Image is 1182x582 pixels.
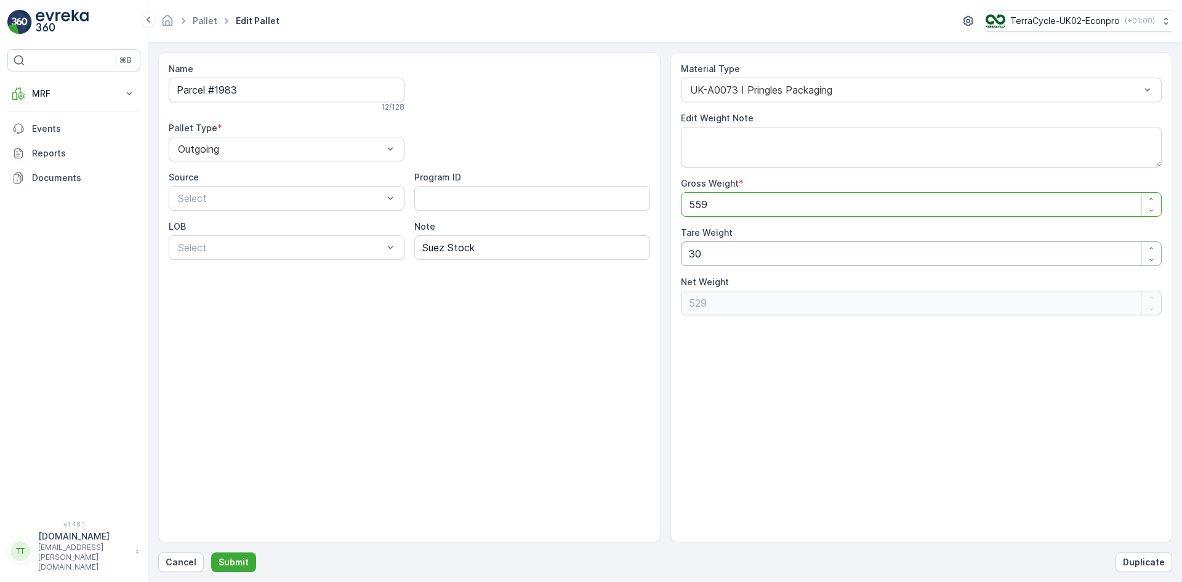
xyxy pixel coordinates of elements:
span: Edit Pallet [233,15,282,27]
label: Pallet Type [169,123,217,133]
button: Submit [211,552,256,572]
p: TerraCycle-UK02-Econpro [1010,15,1120,27]
p: ( +01:00 ) [1125,16,1155,26]
label: Note [414,221,435,232]
p: Cancel [166,556,196,568]
p: [DOMAIN_NAME] [38,530,129,543]
p: [EMAIL_ADDRESS][PERSON_NAME][DOMAIN_NAME] [38,543,129,572]
label: Gross Weight [681,178,739,188]
span: v 1.48.1 [7,520,140,528]
button: TT[DOMAIN_NAME][EMAIL_ADDRESS][PERSON_NAME][DOMAIN_NAME] [7,530,140,572]
label: Program ID [414,172,461,182]
a: Pallet [193,15,217,26]
a: Events [7,116,140,141]
div: TT [10,541,30,561]
p: Reports [32,147,135,160]
button: MRF [7,81,140,106]
label: Material Type [681,63,740,74]
label: Edit Weight Note [681,113,754,123]
label: LOB [169,221,186,232]
label: Source [169,172,199,182]
a: Documents [7,166,140,190]
p: Select [178,240,383,255]
p: Submit [219,556,249,568]
p: Duplicate [1123,556,1165,568]
label: Net Weight [681,277,729,287]
img: terracycle_logo_wKaHoWT.png [986,14,1005,28]
p: Documents [32,172,135,184]
button: Cancel [158,552,204,572]
button: Duplicate [1116,552,1172,572]
p: Select [178,191,383,206]
p: ⌘B [119,55,132,65]
p: MRF [32,87,116,100]
label: Tare Weight [681,227,733,238]
label: Name [169,63,193,74]
button: TerraCycle-UK02-Econpro(+01:00) [986,10,1172,32]
img: logo [7,10,32,34]
p: 12 / 128 [381,102,404,112]
img: logo_light-DOdMpM7g.png [36,10,89,34]
p: Events [32,123,135,135]
a: Homepage [161,18,174,29]
a: Reports [7,141,140,166]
